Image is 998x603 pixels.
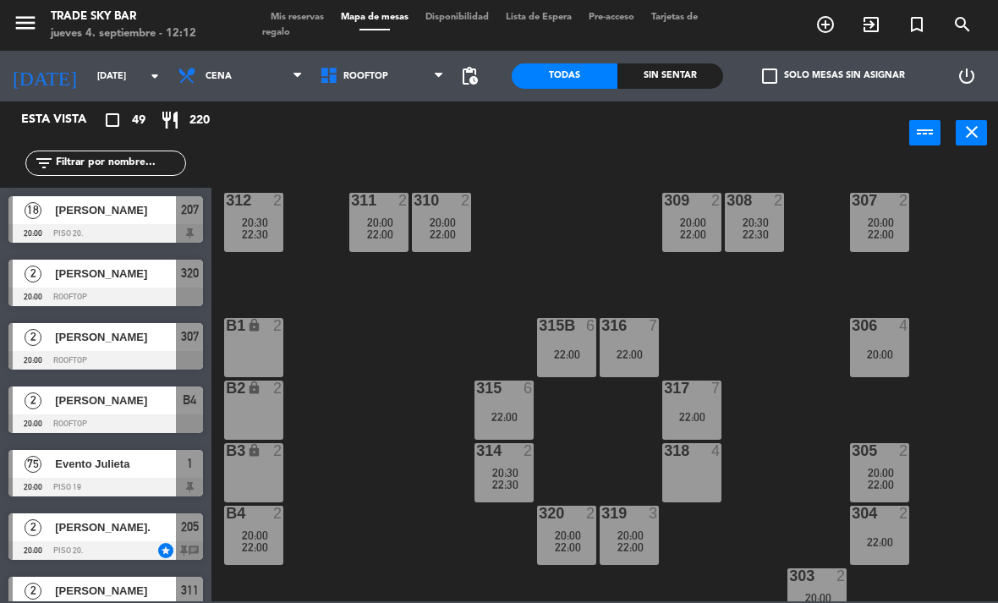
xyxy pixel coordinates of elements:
div: 308 [727,193,727,208]
span: 22:30 [743,227,769,241]
span: 20:00 [617,529,644,542]
div: 2 [899,506,909,521]
i: restaurant [160,110,180,130]
div: 304 [852,506,853,521]
div: 2 [899,193,909,208]
span: [PERSON_NAME] [55,201,176,219]
div: 22:00 [850,536,909,548]
span: 307 [181,326,199,347]
span: 22:00 [555,540,581,554]
div: 2 [461,193,471,208]
div: 318 [664,443,665,458]
i: exit_to_app [861,14,881,35]
div: 4 [711,443,721,458]
div: 2 [774,193,784,208]
div: 309 [664,193,665,208]
span: 20:00 [242,529,268,542]
span: 20:30 [492,466,518,480]
div: 2 [273,381,283,396]
span: 1 [187,453,193,474]
span: 2 [25,266,41,282]
div: 7 [711,381,721,396]
div: 22:00 [662,411,721,423]
div: 305 [852,443,853,458]
span: 20:00 [868,466,894,480]
div: 6 [524,381,534,396]
span: pending_actions [459,66,480,86]
i: lock [247,318,261,332]
span: check_box_outline_blank [762,69,777,84]
div: 2 [524,443,534,458]
div: 310 [414,193,414,208]
span: 20:30 [242,216,268,229]
span: 22:00 [868,227,894,241]
i: arrow_drop_down [145,66,165,86]
span: ROOFTOP [343,71,388,82]
div: B1 [226,318,227,333]
div: 306 [852,318,853,333]
span: 22:00 [430,227,456,241]
i: power_settings_new [957,66,977,86]
div: 22:00 [537,348,596,360]
span: Evento Julieta [55,455,176,473]
div: 20:00 [850,348,909,360]
div: 312 [226,193,227,208]
span: 20:00 [430,216,456,229]
span: 207 [181,200,199,220]
div: 2 [711,193,721,208]
i: lock [247,443,261,458]
span: RESERVAR MESA [803,10,848,39]
span: [PERSON_NAME] [55,392,176,409]
span: [PERSON_NAME] [55,265,176,282]
i: crop_square [102,110,123,130]
span: 22:00 [617,540,644,554]
div: 3 [649,506,659,521]
span: 22:00 [680,227,706,241]
div: 311 [351,193,352,208]
span: [PERSON_NAME]. [55,518,176,536]
div: 320 [539,506,540,521]
div: 2 [899,443,909,458]
div: B3 [226,443,227,458]
i: power_input [915,122,935,142]
span: 220 [189,111,210,130]
span: 18 [25,202,41,219]
span: 20:30 [743,216,769,229]
span: 2 [25,329,41,346]
span: 311 [181,580,199,600]
div: Sin sentar [617,63,723,89]
div: 2 [273,506,283,521]
button: power_input [909,120,940,145]
i: add_circle_outline [815,14,836,35]
div: Trade Sky Bar [51,8,196,25]
span: 75 [25,456,41,473]
i: menu [13,10,38,36]
span: 20:00 [680,216,706,229]
div: 2 [273,193,283,208]
div: 2 [586,506,596,521]
div: Esta vista [8,110,122,130]
span: 2 [25,583,41,600]
button: close [956,120,987,145]
div: 7 [649,318,659,333]
span: 22:00 [242,540,268,554]
span: Reserva especial [894,10,940,39]
i: close [962,122,982,142]
span: Mapa de mesas [332,13,417,22]
span: Mis reservas [262,13,332,22]
span: BUSCAR [940,10,985,39]
span: [PERSON_NAME] [55,328,176,346]
div: 317 [664,381,665,396]
span: 22:30 [242,227,268,241]
i: filter_list [34,153,54,173]
span: 20:00 [555,529,581,542]
i: lock [247,381,261,395]
span: B4 [183,390,196,410]
span: 2 [25,392,41,409]
div: 2 [273,443,283,458]
span: Lista de Espera [497,13,580,22]
div: jueves 4. septiembre - 12:12 [51,25,196,42]
div: 2 [273,318,283,333]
